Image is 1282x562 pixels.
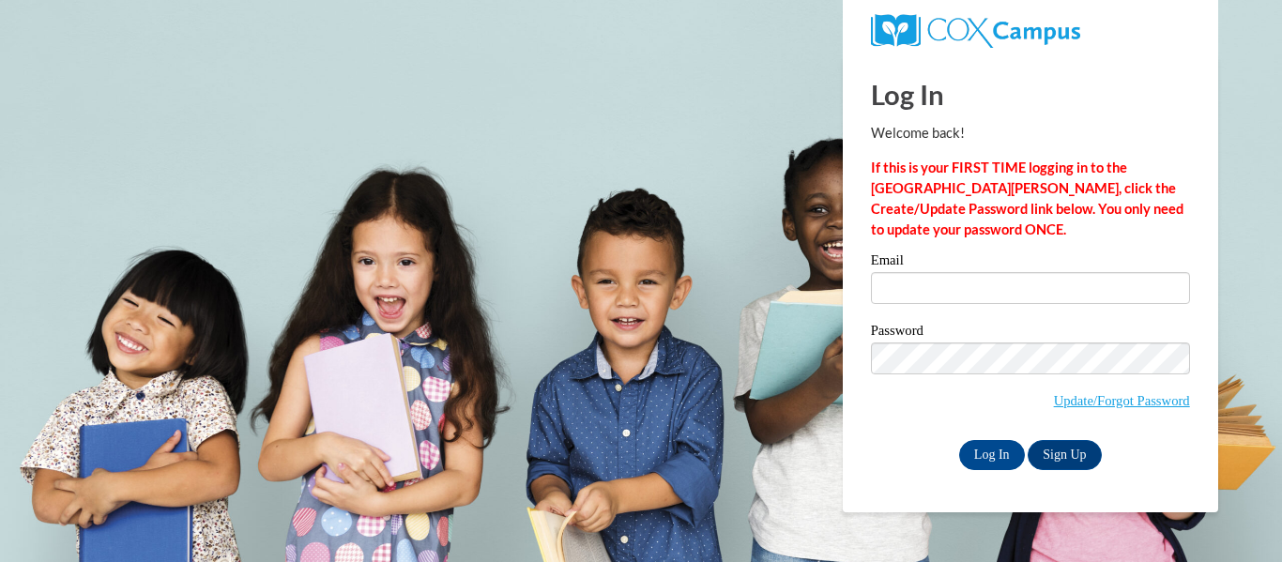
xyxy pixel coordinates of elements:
[1028,440,1101,470] a: Sign Up
[871,14,1080,48] img: COX Campus
[871,324,1190,342] label: Password
[871,123,1190,144] p: Welcome back!
[1054,393,1190,408] a: Update/Forgot Password
[871,75,1190,114] h1: Log In
[959,440,1025,470] input: Log In
[871,253,1190,272] label: Email
[871,159,1183,237] strong: If this is your FIRST TIME logging in to the [GEOGRAPHIC_DATA][PERSON_NAME], click the Create/Upd...
[871,22,1080,38] a: COX Campus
